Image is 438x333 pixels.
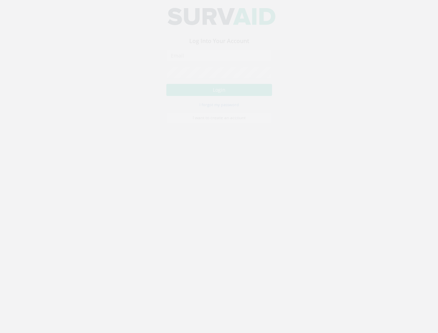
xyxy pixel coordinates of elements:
[199,108,239,114] a: I forgot my password
[166,56,272,68] input: Email
[166,119,272,129] a: I want to create an account
[166,90,272,102] button: Login
[199,108,239,114] small: I forgot my password
[166,44,272,51] h3: Log Into Your Account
